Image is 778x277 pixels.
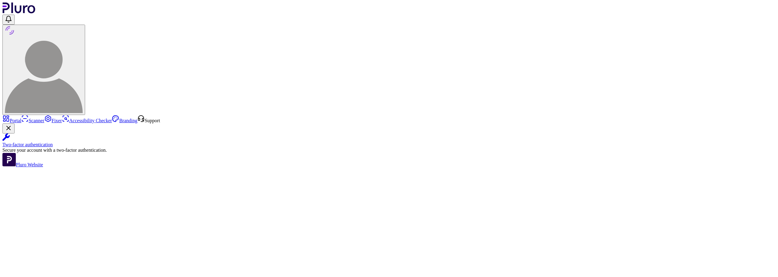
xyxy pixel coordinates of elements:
div: Secure your account with a two-factor authentication. [2,147,776,153]
a: Fixer [44,118,62,123]
a: Accessibility Checker [62,118,112,123]
a: Branding [112,118,137,123]
a: Logo [2,9,36,14]
div: Two-factor authentication [2,142,776,147]
a: Open Support screen [137,118,160,123]
a: Open Pluro Website [2,162,43,167]
button: User avatar [2,25,85,115]
button: Close Two-factor authentication notification [2,123,15,133]
aside: Sidebar menu [2,115,776,168]
img: User avatar [5,35,83,113]
a: Two-factor authentication [2,133,776,147]
a: Portal [2,118,21,123]
a: Scanner [21,118,44,123]
button: Open notifications, you have undefined new notifications [2,15,15,25]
